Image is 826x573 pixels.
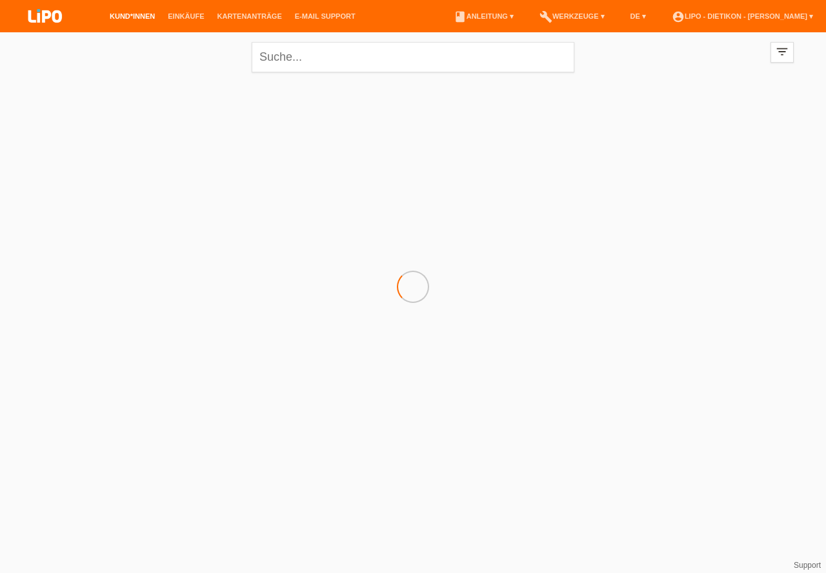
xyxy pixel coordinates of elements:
a: Kartenanträge [211,12,288,20]
a: Support [794,561,821,570]
input: Suche... [252,42,574,72]
a: account_circleLIPO - Dietikon - [PERSON_NAME] ▾ [665,12,820,20]
a: LIPO pay [13,26,77,36]
i: account_circle [672,10,685,23]
a: Kund*innen [103,12,161,20]
i: book [454,10,467,23]
i: build [539,10,552,23]
a: DE ▾ [624,12,652,20]
a: buildWerkzeuge ▾ [533,12,611,20]
a: E-Mail Support [288,12,362,20]
a: bookAnleitung ▾ [447,12,520,20]
a: Einkäufe [161,12,210,20]
i: filter_list [775,45,789,59]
